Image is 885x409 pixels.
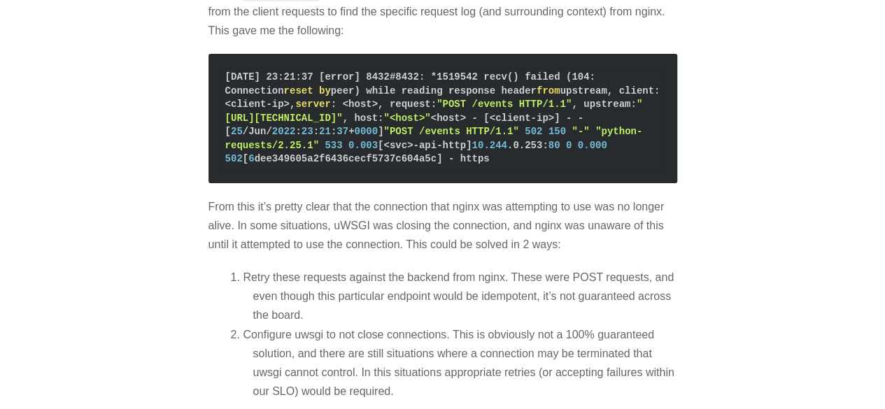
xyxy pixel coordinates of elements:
span: "python-requests/2.25.1" [225,126,643,151]
span: 0.000 [578,140,607,151]
span: by [319,85,331,96]
p: From this it’s pretty clear that the connection that nginx was attempting to use was no longer al... [208,197,677,254]
span: 502 [525,126,542,137]
span: 150 [548,126,566,137]
span: "POST /events HTTP/1.1" [437,99,572,110]
span: 2022 [272,126,296,137]
span: "-" [572,126,589,137]
span: 25 [231,126,243,137]
span: reset [284,85,313,96]
span: 10.244 [472,140,507,151]
span: peer) while reading response header upstream, client: <client-ip>, : <host>, request: , upstream:... [225,85,666,165]
span: 0000 [354,126,378,137]
span: server [295,99,330,110]
span: 37 [337,126,348,137]
span: 533 [325,140,342,151]
span: 0.003 [348,140,378,151]
code: [DATE] 23:21:37 [error] 8432#8432: *1519542 recv() failed (104: Connection [222,68,663,169]
span: "[URL][TECHNICAL_ID]" [225,99,643,124]
span: 502 [225,153,243,164]
span: from [537,85,560,96]
span: 23 [302,126,313,137]
span: 80 [548,140,560,151]
span: "<host>" [383,113,430,124]
span: 21 [319,126,331,137]
li: Configure uwsgi to not close connections. This is obviously not a 100% guaranteed solution, and t... [253,325,677,401]
span: 6 [248,153,254,164]
span: 0 [566,140,572,151]
span: "POST /events HTTP/1.1" [383,126,518,137]
li: Retry these requests against the backend from nginx. These were POST requests, and even though th... [253,268,677,325]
